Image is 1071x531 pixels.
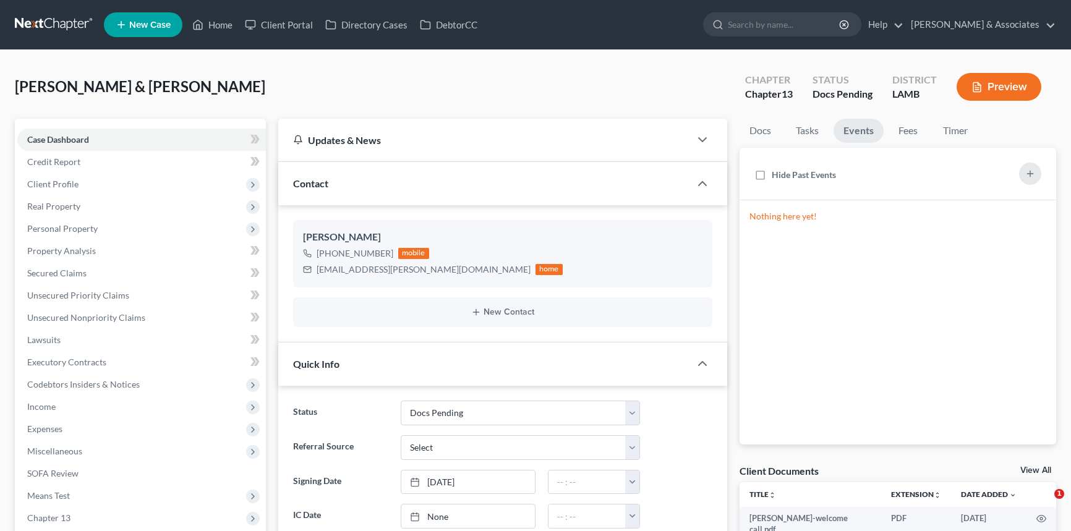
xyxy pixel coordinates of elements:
[287,435,395,460] label: Referral Source
[27,379,140,389] span: Codebtors Insiders & Notices
[728,13,841,36] input: Search by name...
[749,490,776,499] a: Titleunfold_more
[957,73,1041,101] button: Preview
[27,245,96,256] span: Property Analysis
[27,357,106,367] span: Executory Contracts
[319,14,414,36] a: Directory Cases
[287,401,395,425] label: Status
[892,73,937,87] div: District
[535,264,563,275] div: home
[786,119,829,143] a: Tasks
[813,73,873,87] div: Status
[17,284,266,307] a: Unsecured Priority Claims
[27,490,70,501] span: Means Test
[933,119,978,143] a: Timer
[17,262,266,284] a: Secured Claims
[239,14,319,36] a: Client Portal
[27,201,80,211] span: Real Property
[293,134,675,147] div: Updates & News
[745,73,793,87] div: Chapter
[782,88,793,100] span: 13
[15,77,265,95] span: [PERSON_NAME] & [PERSON_NAME]
[17,240,266,262] a: Property Analysis
[889,119,928,143] a: Fees
[27,468,79,478] span: SOFA Review
[27,134,89,145] span: Case Dashboard
[834,119,884,143] a: Events
[414,14,484,36] a: DebtorCC
[862,14,903,36] a: Help
[17,307,266,329] a: Unsecured Nonpriority Claims
[27,446,82,456] span: Miscellaneous
[548,504,626,528] input: -- : --
[186,14,239,36] a: Home
[17,151,266,173] a: Credit Report
[27,223,98,234] span: Personal Property
[303,307,702,317] button: New Contact
[17,329,266,351] a: Lawsuits
[769,491,776,499] i: unfold_more
[17,351,266,373] a: Executory Contracts
[17,129,266,151] a: Case Dashboard
[303,230,702,245] div: [PERSON_NAME]
[1009,491,1017,499] i: expand_more
[27,334,61,345] span: Lawsuits
[934,491,941,499] i: unfold_more
[1020,466,1051,475] a: View All
[27,156,80,167] span: Credit Report
[317,263,531,276] div: [EMAIL_ADDRESS][PERSON_NAME][DOMAIN_NAME]
[745,87,793,101] div: Chapter
[27,401,56,412] span: Income
[27,512,70,523] span: Chapter 13
[293,177,328,189] span: Contact
[129,20,171,30] span: New Case
[27,312,145,323] span: Unsecured Nonpriority Claims
[17,462,266,485] a: SOFA Review
[892,87,937,101] div: LAMB
[772,169,836,180] span: Hide Past Events
[398,248,429,259] div: mobile
[27,268,87,278] span: Secured Claims
[27,423,62,434] span: Expenses
[905,14,1056,36] a: [PERSON_NAME] & Associates
[813,87,873,101] div: Docs Pending
[1054,489,1064,499] span: 1
[27,179,79,189] span: Client Profile
[740,464,819,477] div: Client Documents
[401,470,534,494] a: [DATE]
[287,470,395,495] label: Signing Date
[740,200,1057,232] p: Nothing here yet!
[27,290,129,300] span: Unsecured Priority Claims
[401,504,534,528] a: None
[287,504,395,529] label: IC Date
[317,247,393,260] div: [PHONE_NUMBER]
[548,470,626,494] input: -- : --
[293,358,339,370] span: Quick Info
[740,119,781,143] a: Docs
[961,490,1017,499] a: Date Added expand_more
[1029,489,1059,519] iframe: Intercom live chat
[891,490,941,499] a: Extensionunfold_more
